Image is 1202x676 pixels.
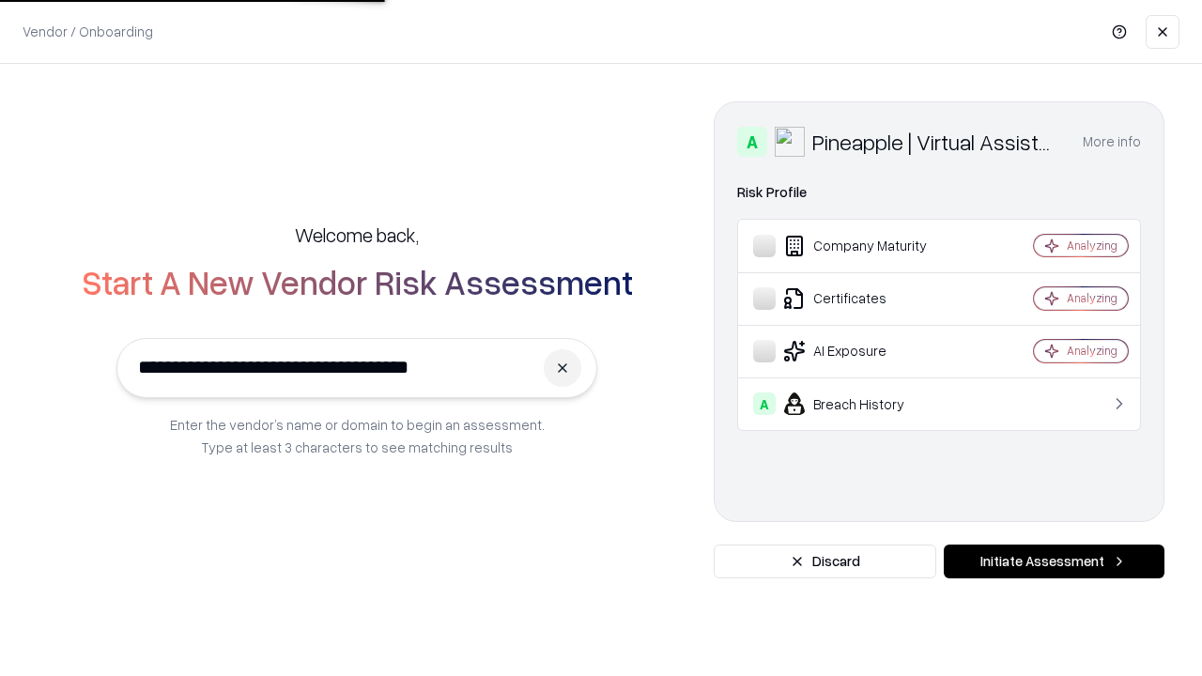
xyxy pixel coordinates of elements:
[775,127,805,157] img: Pineapple | Virtual Assistant Agency
[812,127,1060,157] div: Pineapple | Virtual Assistant Agency
[944,545,1164,578] button: Initiate Assessment
[714,545,936,578] button: Discard
[1067,290,1117,306] div: Analyzing
[295,222,419,248] h5: Welcome back,
[753,340,978,362] div: AI Exposure
[753,235,978,257] div: Company Maturity
[82,263,633,300] h2: Start A New Vendor Risk Assessment
[753,392,776,415] div: A
[170,413,545,458] p: Enter the vendor’s name or domain to begin an assessment. Type at least 3 characters to see match...
[737,127,767,157] div: A
[753,287,978,310] div: Certificates
[737,181,1141,204] div: Risk Profile
[1067,343,1117,359] div: Analyzing
[23,22,153,41] p: Vendor / Onboarding
[1083,125,1141,159] button: More info
[753,392,978,415] div: Breach History
[1067,238,1117,253] div: Analyzing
